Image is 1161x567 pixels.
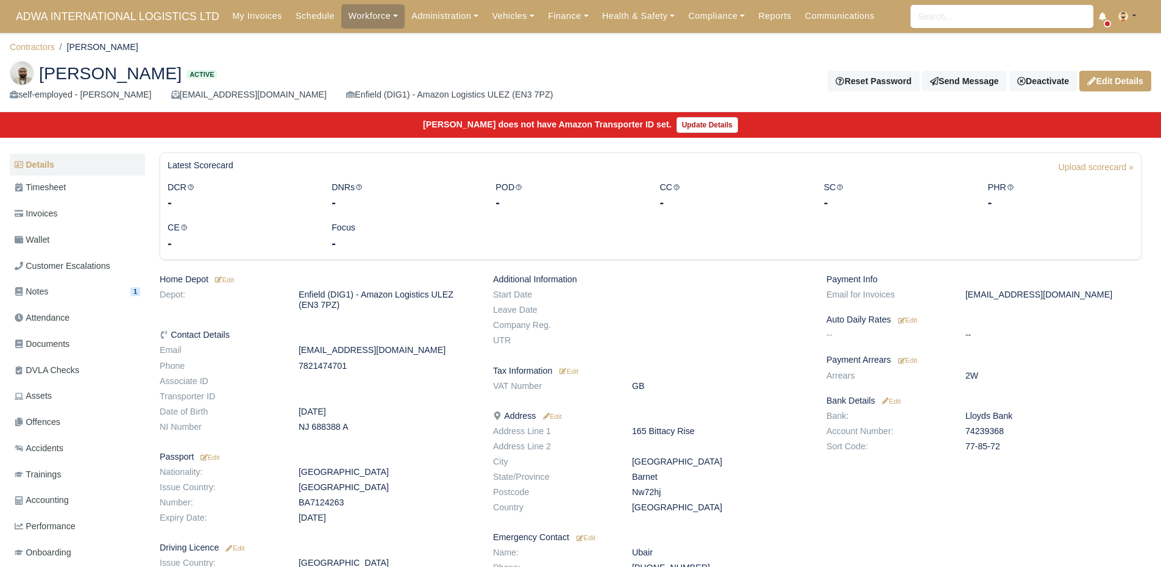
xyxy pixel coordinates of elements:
span: 1 [130,287,140,296]
a: ADWA INTERNATIONAL LOGISTICS LTD [10,5,225,29]
div: Enfield (DIG1) - Amazon Logistics ULEZ (EN3 7PZ) [346,88,553,102]
dt: Depot: [151,290,289,310]
dt: Sort Code: [817,441,956,452]
h6: Home Depot [160,274,475,285]
a: Upload scorecard » [1059,160,1134,180]
div: POD [486,180,650,212]
a: Reports [751,4,798,28]
small: Edit [224,544,244,552]
a: Customer Escalations [10,254,145,278]
a: Schedule [289,4,341,28]
span: Invoices [15,207,57,221]
span: Timesheet [15,180,66,194]
a: Deactivate [1009,71,1077,91]
h6: Additional Information [493,274,808,285]
div: PHR [979,180,1143,212]
dt: Email for Invoices [817,290,956,300]
dd: 74239368 [956,426,1151,437]
dd: Barnet [623,472,817,482]
dd: 165 Bittacy Rise [623,426,817,437]
div: - [332,194,477,211]
dt: Issue Country: [151,482,289,493]
div: [EMAIL_ADDRESS][DOMAIN_NAME] [171,88,327,102]
dd: Enfield (DIG1) - Amazon Logistics ULEZ (EN3 7PZ) [289,290,484,310]
a: Wallet [10,228,145,252]
div: - [168,235,313,252]
a: Vehicles [485,4,541,28]
dd: [GEOGRAPHIC_DATA] [623,457,817,467]
a: Edit [574,532,595,542]
span: Trainings [15,468,61,482]
a: Assets [10,384,145,408]
dt: Expiry Date: [151,513,289,523]
span: Active [186,70,217,79]
small: Edit [199,454,219,461]
dd: Ubair [623,547,817,558]
dt: Nationality: [151,467,289,477]
a: Edit [880,396,901,405]
a: Trainings [10,463,145,487]
a: Documents [10,332,145,356]
dd: [DATE] [289,407,484,417]
a: Accidents [10,437,145,460]
span: Accidents [15,441,63,455]
a: Notes 1 [10,280,145,304]
div: DCR [158,180,322,212]
dt: NI Number [151,422,289,432]
dd: 2W [956,371,1151,381]
div: DNRs [322,180,486,212]
div: CE [158,221,322,252]
h6: Passport [160,452,475,462]
dt: Country [484,502,623,513]
a: Accounting [10,488,145,512]
dt: Postcode [484,487,623,497]
h6: Auto Daily Rates [826,315,1141,325]
dd: GB [623,381,817,391]
h6: Tax Information [493,366,808,376]
span: Attendance [15,311,69,325]
div: - [659,194,805,211]
dt: Account Number: [817,426,956,437]
a: Communications [798,4,882,28]
dt: Date of Birth [151,407,289,417]
span: Offences [15,415,60,429]
a: Update Details [676,117,738,133]
span: ADWA INTERNATIONAL LOGISTICS LTD [10,4,225,29]
dt: Company Reg. [484,320,623,330]
a: Edit [541,411,561,421]
dd: 77-85-72 [956,441,1151,452]
a: Timesheet [10,176,145,199]
h6: Driving Licence [160,543,475,553]
dt: Email [151,345,289,355]
dt: Number: [151,497,289,508]
a: Edit [896,355,917,365]
dd: [GEOGRAPHIC_DATA] [623,502,817,513]
a: Edit [557,366,578,376]
dt: City [484,457,623,467]
dt: Transporter ID [151,391,289,402]
span: Documents [15,337,69,351]
a: Details [10,154,145,176]
dt: Leave Date [484,305,623,315]
div: - [332,235,477,252]
a: Offences [10,410,145,434]
dd: BA7124263 [289,497,484,508]
span: Performance [15,519,76,533]
h6: Contact Details [160,330,475,340]
div: Focus [322,221,486,252]
a: Invoices [10,202,145,226]
dt: Address Line 2 [484,441,623,452]
span: Accounting [15,493,69,507]
dd: [GEOGRAPHIC_DATA] [289,467,484,477]
div: - [168,194,313,211]
h6: Emergency Contact [493,532,808,543]
a: Health & Safety [595,4,682,28]
input: Search... [911,5,1093,28]
span: [PERSON_NAME] [39,65,182,82]
div: - [824,194,970,211]
dt: UTR [484,335,623,346]
dt: -- [817,330,956,340]
dd: [EMAIL_ADDRESS][DOMAIN_NAME] [289,345,484,355]
a: DVLA Checks [10,358,145,382]
small: Edit [898,357,917,364]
